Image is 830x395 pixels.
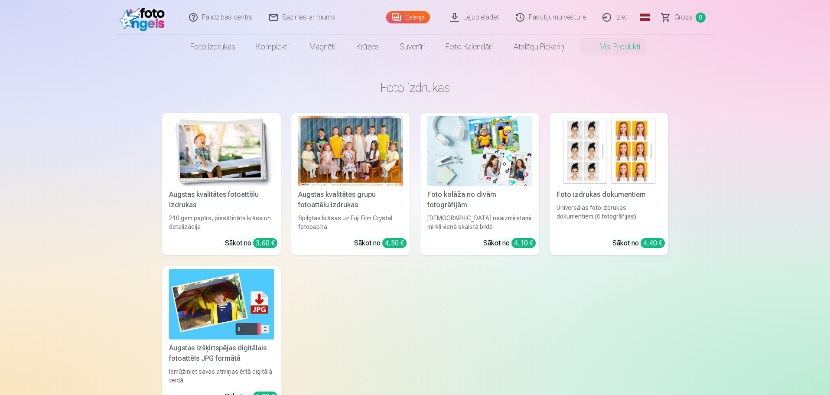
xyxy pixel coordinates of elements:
img: /fa1 [120,3,169,31]
a: Foto izdrukas dokumentiemFoto izdrukas dokumentiemUniversālas foto izdrukas dokumentiem (6 fotogr... [550,113,668,255]
a: Visi produkti [576,35,651,59]
div: Augstas kvalitātes grupu fotoattēlu izdrukas [295,189,407,210]
span: Grozs [674,12,692,23]
div: 4,30 € [382,238,407,248]
div: Foto kolāža no divām fotogrāfijām [424,189,536,210]
div: Foto izdrukas dokumentiem [553,189,665,200]
div: Universālas foto izdrukas dokumentiem (6 fotogrāfijas) [553,203,665,231]
div: Sākot no [225,238,277,248]
img: Foto kolāža no divām fotogrāfijām [427,116,532,186]
a: Foto kalendāri [435,35,503,59]
a: Magnēti [299,35,346,59]
div: 210 gsm papīrs, piesātināta krāsa un detalizācija [166,214,277,231]
div: 4,40 € [641,238,665,248]
img: Augstas kvalitātes fotoattēlu izdrukas [169,116,274,186]
div: 3,60 € [253,238,277,248]
h3: Foto izdrukas [169,80,661,95]
a: Foto kolāža no divām fotogrāfijāmFoto kolāža no divām fotogrāfijām[DEMOGRAPHIC_DATA] neaizmirstam... [420,113,539,255]
img: Foto izdrukas dokumentiem [557,116,661,186]
div: 4,10 € [511,238,536,248]
a: Atslēgu piekariņi [503,35,576,59]
a: Augstas kvalitātes fotoattēlu izdrukasAugstas kvalitātes fotoattēlu izdrukas210 gsm papīrs, piesā... [162,113,281,255]
div: Iemūžiniet savas atmiņas ērtā digitālā veidā [166,367,277,385]
div: Spilgtas krāsas uz Fuji Film Crystal fotopapīra [295,214,407,231]
div: Sākot no [612,238,665,248]
a: Foto izdrukas [180,35,246,59]
div: [DEMOGRAPHIC_DATA] neaizmirstami mirkļi vienā skaistā bildē [424,214,536,231]
div: Augstas izšķirtspējas digitālais fotoattēls JPG formātā [166,343,277,364]
a: Komplekti [246,35,299,59]
div: Sākot no [354,238,407,248]
a: Suvenīri [389,35,435,59]
div: Augstas kvalitātes fotoattēlu izdrukas [166,189,277,210]
img: Augstas izšķirtspējas digitālais fotoattēls JPG formātā [169,269,274,339]
div: Sākot no [483,238,536,248]
a: Krūzes [346,35,389,59]
a: Augstas kvalitātes grupu fotoattēlu izdrukasSpilgtas krāsas uz Fuji Film Crystal fotopapīraSākot ... [291,113,410,255]
a: Galerija [386,11,430,23]
span: 0 [696,13,706,23]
